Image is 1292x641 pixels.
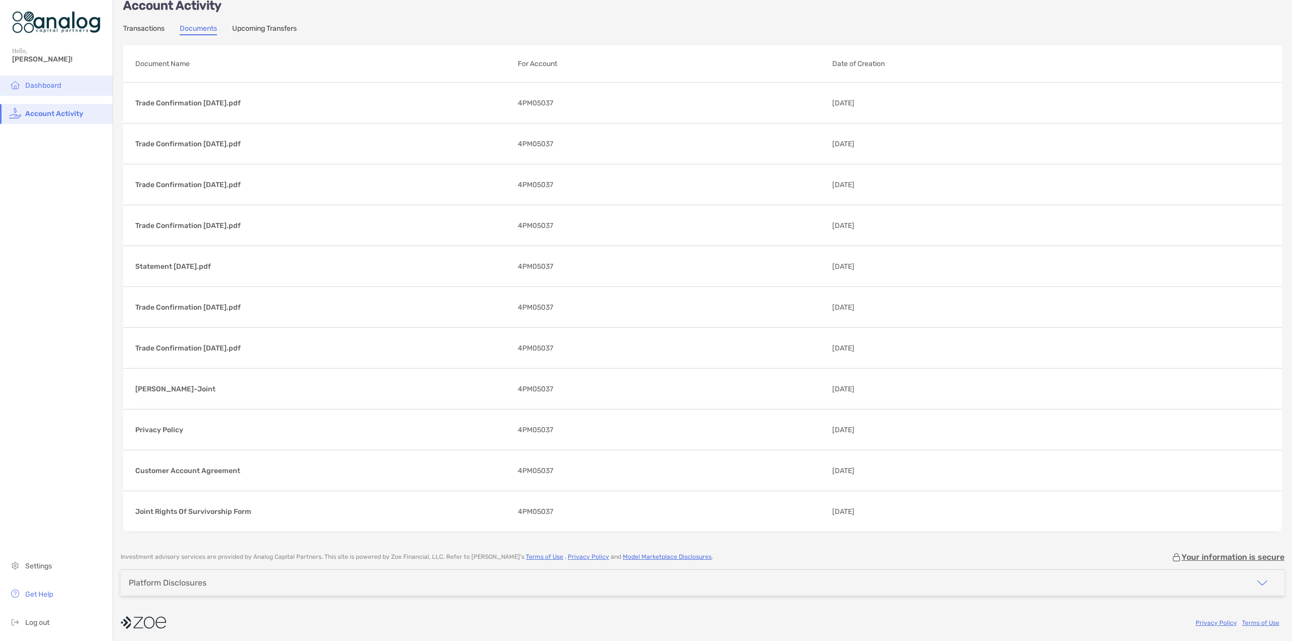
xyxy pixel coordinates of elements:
[9,616,21,628] img: logout icon
[518,179,553,191] span: 4PM05037
[832,383,1002,395] p: [DATE]
[9,107,21,119] img: activity icon
[135,505,510,518] p: Joint Rights Of Survivorship Form
[832,219,1002,232] p: [DATE]
[832,138,1002,150] p: [DATE]
[25,618,49,627] span: Log out
[832,424,1002,436] p: [DATE]
[135,97,510,109] p: Trade Confirmation [DATE].pdf
[518,260,553,273] span: 4PM05037
[135,260,510,273] p: Statement [DATE].pdf
[123,24,165,35] a: Transactions
[832,505,1002,518] p: [DATE]
[135,138,510,150] p: Trade Confirmation [DATE].pdf
[832,97,1002,109] p: [DATE]
[518,97,553,109] span: 4PM05037
[25,109,83,118] span: Account Activity
[12,55,106,64] span: [PERSON_NAME]!
[121,553,713,561] p: Investment advisory services are provided by Analog Capital Partners . This site is powered by Zo...
[9,588,21,600] img: get-help icon
[832,301,1002,314] p: [DATE]
[832,179,1002,191] p: [DATE]
[518,464,553,477] span: 4PM05037
[135,464,510,477] p: Customer Account Agreement
[518,383,553,395] span: 4PM05037
[135,301,510,314] p: Trade Confirmation [DATE].pdf
[135,424,510,436] p: Privacy Policy
[121,611,166,634] img: company logo
[1242,619,1279,626] a: Terms of Use
[180,24,217,35] a: Documents
[623,553,712,560] a: Model Marketplace Disclosures
[1256,577,1268,589] img: icon arrow
[9,559,21,571] img: settings icon
[9,79,21,91] img: household icon
[832,464,1002,477] p: [DATE]
[518,138,553,150] span: 4PM05037
[135,219,510,232] p: Trade Confirmation [DATE].pdf
[832,342,1002,355] p: [DATE]
[135,383,510,395] p: [PERSON_NAME]-Joint
[129,578,206,588] div: Platform Disclosures
[518,219,553,232] span: 4PM05037
[232,24,297,35] a: Upcoming Transfers
[25,562,52,570] span: Settings
[518,301,553,314] span: 4PM05037
[832,260,1002,273] p: [DATE]
[135,179,510,191] p: Trade Confirmation [DATE].pdf
[568,553,609,560] a: Privacy Policy
[832,57,1172,70] p: Date of Creation
[135,342,510,355] p: Trade Confirmation [DATE].pdf
[526,553,563,560] a: Terms of Use
[1181,552,1284,562] p: Your information is secure
[1196,619,1237,626] a: Privacy Policy
[135,57,510,70] p: Document Name
[518,505,553,518] span: 4PM05037
[518,57,824,70] p: For Account
[518,424,553,436] span: 4PM05037
[12,4,100,40] img: Zoe Logo
[25,590,53,599] span: Get Help
[518,342,553,355] span: 4PM05037
[25,81,61,90] span: Dashboard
